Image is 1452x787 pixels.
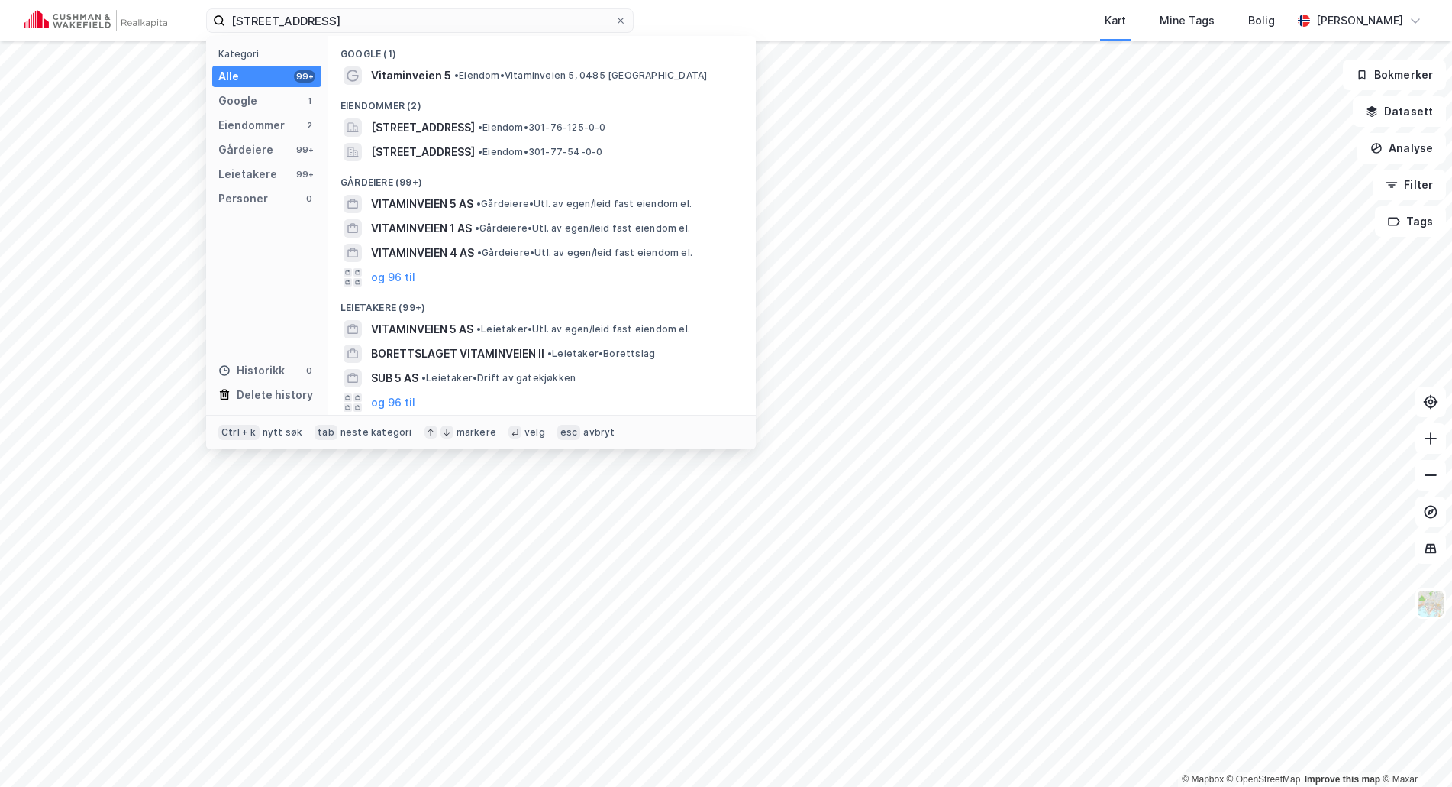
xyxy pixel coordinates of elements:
div: [PERSON_NAME] [1316,11,1403,30]
span: • [475,222,479,234]
div: 0 [303,193,315,205]
div: 2 [303,119,315,131]
span: Vitaminveien 5 [371,66,451,85]
div: Kart [1105,11,1126,30]
button: og 96 til [371,393,415,412]
span: SUB 5 AS [371,369,418,387]
div: Alle [218,67,239,86]
div: esc [557,425,581,440]
span: Eiendom • 301-76-125-0-0 [478,121,606,134]
span: • [478,146,482,157]
span: Gårdeiere • Utl. av egen/leid fast eiendom el. [475,222,690,235]
span: • [421,372,426,384]
div: Kontrollprogram for chat [1376,714,1452,787]
a: OpenStreetMap [1227,774,1301,785]
span: [STREET_ADDRESS] [371,118,475,137]
span: • [478,121,482,133]
img: cushman-wakefield-realkapital-logo.202ea83816669bd177139c58696a8fa1.svg [24,10,169,31]
div: nytt søk [263,426,303,439]
div: Ctrl + k [218,425,260,440]
div: Eiendommer (2) [328,88,756,115]
button: Datasett [1353,96,1446,127]
div: Google (1) [328,36,756,63]
div: Leietakere (99+) [328,290,756,317]
button: og 96 til [371,268,415,287]
span: • [454,70,459,81]
span: • [476,198,481,209]
div: Kategori [218,48,321,60]
button: Bokmerker [1343,60,1446,90]
span: Leietaker • Utl. av egen/leid fast eiendom el. [476,323,690,335]
span: Gårdeiere • Utl. av egen/leid fast eiendom el. [477,247,692,259]
a: Mapbox [1182,774,1224,785]
div: Delete history [237,386,313,404]
div: 99+ [294,70,315,83]
div: 99+ [294,168,315,180]
span: BORETTSLAGET VITAMINVEIEN II [371,345,544,363]
div: Bolig [1248,11,1275,30]
div: tab [315,425,337,440]
span: • [547,348,552,359]
div: Leietakere [218,165,277,183]
span: Eiendom • Vitaminveien 5, 0485 [GEOGRAPHIC_DATA] [454,70,707,82]
span: Gårdeiere • Utl. av egen/leid fast eiendom el. [476,198,692,210]
div: Gårdeiere [218,141,273,159]
span: • [477,247,482,258]
span: [STREET_ADDRESS] [371,143,475,161]
span: VITAMINVEIEN 1 AS [371,219,472,238]
div: Mine Tags [1160,11,1215,30]
span: VITAMINVEIEN 5 AS [371,195,473,213]
span: Eiendom • 301-77-54-0-0 [478,146,602,158]
button: Tags [1375,206,1446,237]
input: Søk på adresse, matrikkel, gårdeiere, leietakere eller personer [225,9,615,32]
img: Z [1416,589,1445,618]
div: Eiendommer [218,116,285,134]
div: avbryt [583,426,615,439]
div: markere [457,426,496,439]
div: 99+ [294,144,315,156]
div: Historikk [218,361,285,380]
button: Filter [1373,170,1446,200]
span: Leietaker • Borettslag [547,348,655,360]
div: velg [524,426,545,439]
div: Personer [218,189,268,208]
span: • [476,323,481,335]
button: Analyse [1357,133,1446,164]
div: Gårdeiere (99+) [328,164,756,192]
span: VITAMINVEIEN 4 AS [371,244,474,262]
span: Leietaker • Drift av gatekjøkken [421,372,576,384]
div: 0 [303,364,315,377]
iframe: Chat Widget [1376,714,1452,787]
span: VITAMINVEIEN 5 AS [371,320,473,338]
div: neste kategori [340,426,412,439]
div: 1 [303,95,315,107]
a: Improve this map [1305,774,1380,785]
div: Google [218,92,257,110]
